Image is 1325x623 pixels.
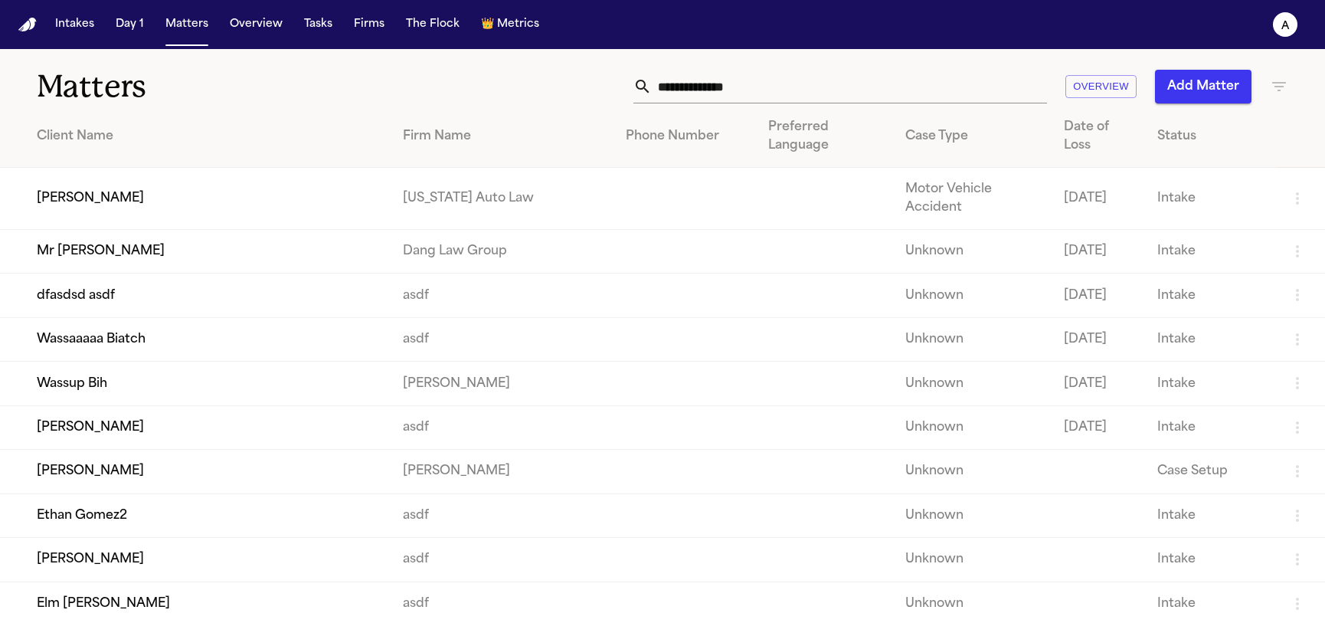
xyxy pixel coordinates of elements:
[1052,274,1146,317] td: [DATE]
[391,274,613,317] td: asdf
[391,362,613,405] td: [PERSON_NAME]
[298,11,339,38] button: Tasks
[893,450,1052,493] td: Unknown
[110,11,150,38] button: Day 1
[37,67,395,106] h1: Matters
[1145,230,1276,274] td: Intake
[1145,168,1276,230] td: Intake
[18,18,37,32] a: Home
[893,230,1052,274] td: Unknown
[224,11,289,38] button: Overview
[391,230,613,274] td: Dang Law Group
[1145,493,1276,537] td: Intake
[1052,405,1146,449] td: [DATE]
[391,450,613,493] td: [PERSON_NAME]
[893,168,1052,230] td: Motor Vehicle Accident
[37,127,378,146] div: Client Name
[391,168,613,230] td: [US_STATE] Auto Law
[1145,317,1276,361] td: Intake
[1052,362,1146,405] td: [DATE]
[1052,230,1146,274] td: [DATE]
[400,11,466,38] button: The Flock
[1145,362,1276,405] td: Intake
[18,18,37,32] img: Finch Logo
[475,11,545,38] button: crownMetrics
[1155,70,1251,103] button: Add Matter
[391,493,613,537] td: asdf
[893,274,1052,317] td: Unknown
[348,11,391,38] button: Firms
[1064,118,1134,155] div: Date of Loss
[159,11,214,38] button: Matters
[1145,405,1276,449] td: Intake
[391,317,613,361] td: asdf
[1052,168,1146,230] td: [DATE]
[391,405,613,449] td: asdf
[905,127,1039,146] div: Case Type
[893,493,1052,537] td: Unknown
[1145,450,1276,493] td: Case Setup
[1065,75,1137,99] button: Overview
[626,127,744,146] div: Phone Number
[893,317,1052,361] td: Unknown
[893,362,1052,405] td: Unknown
[893,405,1052,449] td: Unknown
[1052,317,1146,361] td: [DATE]
[893,538,1052,582] td: Unknown
[391,538,613,582] td: asdf
[49,11,100,38] button: Intakes
[1145,274,1276,317] td: Intake
[403,127,601,146] div: Firm Name
[1145,538,1276,582] td: Intake
[1157,127,1264,146] div: Status
[768,118,882,155] div: Preferred Language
